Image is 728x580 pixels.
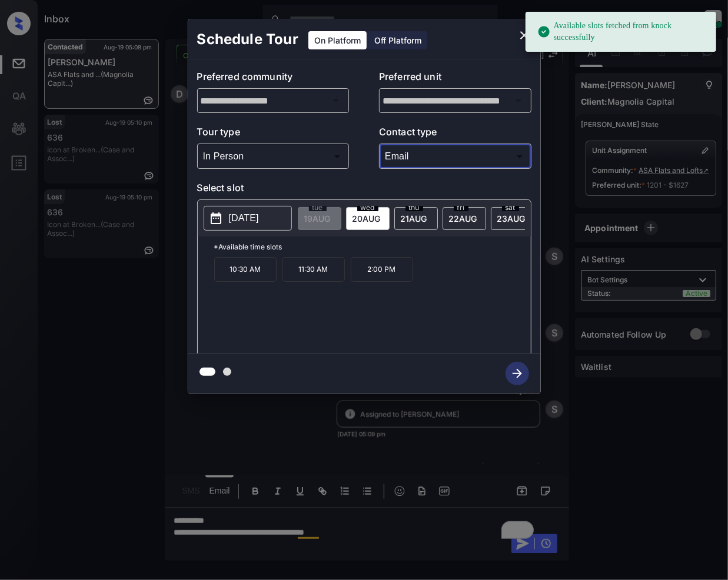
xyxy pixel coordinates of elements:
p: Tour type [197,125,350,144]
button: [DATE] [204,206,292,231]
span: 21 AUG [401,214,427,224]
p: 10:30 AM [214,257,277,282]
p: *Available time slots [214,236,531,257]
span: fri [454,204,468,211]
p: Contact type [379,125,531,144]
div: date-select [394,207,438,230]
div: On Platform [308,31,367,49]
span: 23 AUG [497,214,526,224]
button: btn-next [498,358,536,389]
button: close [513,24,536,47]
p: 2:00 PM [351,257,413,282]
div: date-select [491,207,534,230]
p: Preferred unit [379,69,531,88]
span: 20 AUG [353,214,381,224]
div: Off Platform [368,31,427,49]
span: thu [405,204,423,211]
p: 11:30 AM [282,257,345,282]
h2: Schedule Tour [188,19,308,60]
span: wed [357,204,378,211]
div: In Person [200,146,347,166]
span: sat [502,204,519,211]
p: Preferred community [197,69,350,88]
p: [DATE] [229,211,259,225]
div: date-select [346,207,390,230]
div: Email [382,146,528,166]
div: date-select [443,207,486,230]
span: 22 AUG [449,214,477,224]
div: Available slots fetched from knock successfully [537,15,707,48]
p: Select slot [197,181,531,199]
